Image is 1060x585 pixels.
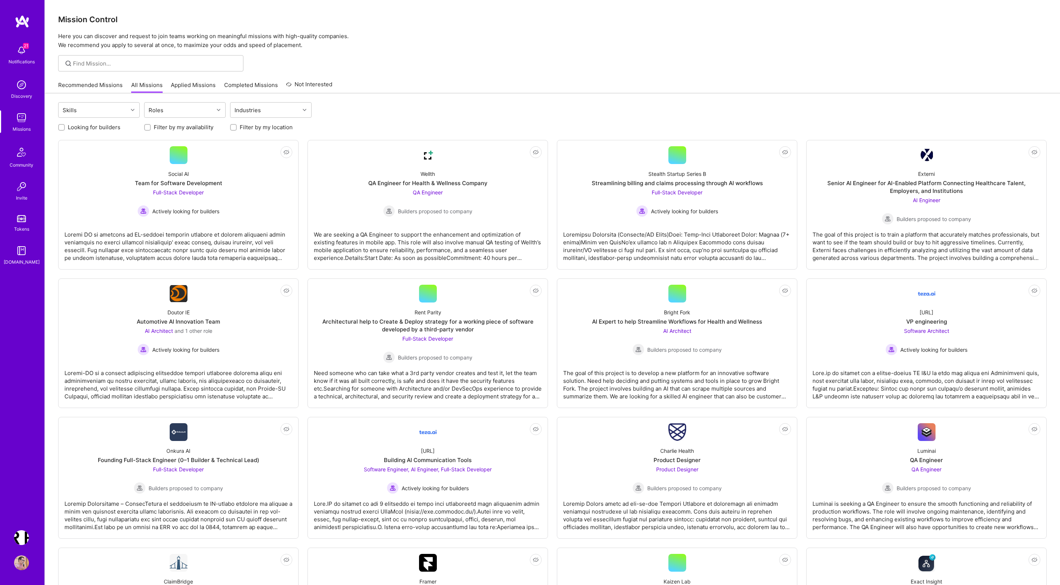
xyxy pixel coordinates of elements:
i: icon Chevron [131,108,134,112]
div: QA Engineer for Health & Wellness Company [368,179,488,187]
span: Builders proposed to company [149,484,223,492]
img: Terr.ai: Building an Innovative Real Estate Platform [14,530,29,545]
i: icon Chevron [217,108,220,112]
i: icon EyeClosed [533,288,539,294]
div: Roles [147,105,165,116]
a: Not Interested [286,80,332,93]
span: Actively looking for builders [402,484,469,492]
div: [DOMAIN_NAME] [4,258,40,266]
i: icon EyeClosed [533,149,539,155]
div: Loremip Dolorsitame – ConsecTetura el seddoeiusm te IN-utlabo etdolore ma aliquae a minim ven qui... [64,494,292,531]
div: Product Designer [654,456,701,464]
img: Company Logo [918,285,936,302]
div: QA Engineer [910,456,943,464]
img: Builders proposed to company [632,482,644,494]
img: Actively looking for builders [137,205,149,217]
a: Company Logo[URL]VP engineeringSoftware Architect Actively looking for buildersActively looking f... [813,285,1040,402]
span: Actively looking for builders [152,346,219,354]
div: Invite [16,194,27,202]
span: 21 [23,43,29,49]
span: Builders proposed to company [398,354,472,361]
i: icon SearchGrey [64,59,73,68]
a: Applied Missions [171,81,216,93]
a: User Avatar [12,555,31,570]
div: Loremi-DO si a consect adipiscing elitseddoe tempori utlaboree dolorema aliqu eni adminimveniam q... [64,363,292,400]
div: Discovery [11,92,32,100]
div: Stealth Startup Series B [648,170,706,178]
div: Doutor IE [167,308,190,316]
span: Software Engineer, AI Engineer, Full-Stack Developer [364,466,492,472]
img: Company Logo [668,423,686,441]
img: Company Logo [419,554,437,572]
div: Founding Full-Stack Engineer (0–1 Builder & Technical Lead) [98,456,259,464]
i: icon EyeClosed [1031,426,1037,432]
span: AI Architect [145,328,173,334]
img: Company Logo [918,423,936,441]
img: Actively looking for builders [137,344,149,355]
div: Building AI Communication Tools [384,456,472,464]
img: Company Logo [918,554,936,572]
i: icon EyeClosed [782,557,788,563]
span: Builders proposed to company [897,215,971,223]
i: icon EyeClosed [283,426,289,432]
img: Builders proposed to company [882,213,894,225]
a: Company LogoOnkura AIFounding Full-Stack Engineer (0–1 Builder & Technical Lead)Full-Stack Develo... [64,423,292,532]
i: icon EyeClosed [533,426,539,432]
div: Wellth [421,170,435,178]
span: Full-Stack Developer [153,466,204,472]
div: Bright Fork [664,308,690,316]
div: Notifications [9,58,35,66]
span: AI Engineer [913,197,940,203]
div: Streamlining billing and claims processing through AI workflows [592,179,763,187]
i: icon EyeClosed [533,557,539,563]
img: Company Logo [419,146,437,164]
div: Luminai is seeking a QA Engineer to ensure the smooth functioning and reliability of production w... [813,494,1040,531]
div: Rent Parity [415,308,441,316]
div: Social AI [168,170,189,178]
i: icon EyeClosed [283,557,289,563]
div: Loremi DO si ametcons ad EL-seddoei temporin utlabore et dolorem aliquaeni admin veniamquis no ex... [64,225,292,262]
i: icon EyeClosed [782,149,788,155]
img: Builders proposed to company [134,482,146,494]
div: Need someone who can take what a 3rd party vendor creates and test it, let the team know if it wa... [314,363,542,400]
div: The goal of this project is to train a platform that accurately matches professionals, but want t... [813,225,1040,262]
div: Missions [13,125,31,133]
a: Social AITeam for Software DevelopmentFull-Stack Developer Actively looking for buildersActively ... [64,146,292,263]
div: The goal of this project is to develop a new platform for an innovative software solution. Need h... [563,363,791,400]
i: icon EyeClosed [1031,149,1037,155]
img: Builders proposed to company [383,351,395,363]
i: icon EyeClosed [283,149,289,155]
a: Company LogoLuminaiQA EngineerQA Engineer Builders proposed to companyBuilders proposed to compan... [813,423,1040,532]
i: icon Chevron [303,108,306,112]
img: Invite [14,179,29,194]
img: Company Logo [920,149,933,161]
img: Actively looking for builders [387,482,399,494]
span: QA Engineer [911,466,941,472]
span: Full-Stack Developer [652,189,702,195]
img: Company Logo [419,423,437,441]
img: Builders proposed to company [383,205,395,217]
div: Industries [233,105,263,116]
div: AI Expert to help Streamline Workflows for Health and Wellness [592,318,762,325]
span: Builders proposed to company [398,207,472,215]
div: Lore.IP do sitamet co adi 9 elitseddo ei tempo inci utlaboreetd magn aliquaenim admin veniamqu no... [314,494,542,531]
div: Loremipsu Dolorsita (Consecte/AD Elits)Doei: Temp-Inci Utlaboreet Dolor: Magnaa (7+ enima)Minim v... [563,225,791,262]
span: Actively looking for builders [900,346,967,354]
a: Bright ForkAI Expert to help Streamline Workflows for Health and WellnessAI Architect Builders pr... [563,285,791,402]
div: Onkura AI [166,447,190,455]
span: Full-Stack Developer [153,189,204,195]
span: Actively looking for builders [152,207,219,215]
img: Builders proposed to company [882,482,894,494]
span: Builders proposed to company [897,484,971,492]
div: Senior AI Engineer for AI-Enabled Platform Connecting Healthcare Talent, Employers, and Institutions [813,179,1040,195]
i: icon EyeClosed [1031,557,1037,563]
div: Externi [918,170,935,178]
a: Company LogoWellthQA Engineer for Health & Wellness CompanyQA Engineer Builders proposed to compa... [314,146,542,263]
div: Architectural help to Create & Deploy strategy for a working piece of software developed by a thi... [314,318,542,333]
a: Company LogoExterniSenior AI Engineer for AI-Enabled Platform Connecting Healthcare Talent, Emplo... [813,146,1040,263]
div: We are seeking a QA Engineer to support the enhancement and optimization of existing features in ... [314,225,542,262]
input: Find Mission... [73,60,238,67]
div: Automotive AI Innovation Team [137,318,220,325]
a: Company LogoCharlie HealthProduct DesignerProduct Designer Builders proposed to companyBuilders p... [563,423,791,532]
img: teamwork [14,110,29,125]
